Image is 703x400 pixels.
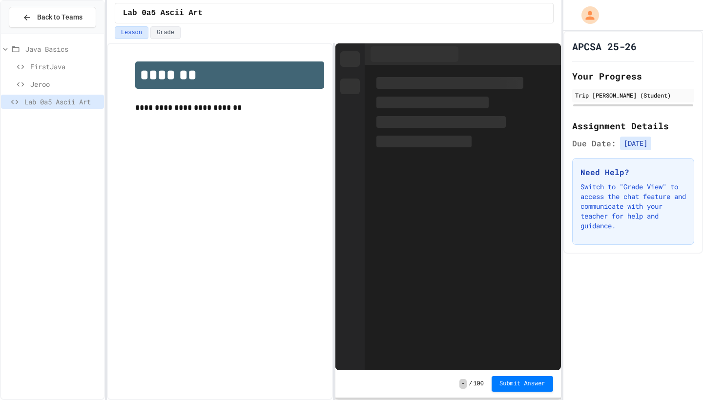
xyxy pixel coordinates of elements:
span: [DATE] [620,137,651,150]
button: Back to Teams [9,7,96,28]
button: Grade [150,26,181,39]
div: My Account [571,4,601,26]
span: Back to Teams [37,12,83,22]
span: Jeroo [30,79,100,89]
h2: Assignment Details [572,119,694,133]
span: FirstJava [30,61,100,72]
h2: Your Progress [572,69,694,83]
span: / [469,380,472,388]
button: Submit Answer [492,376,553,392]
span: Submit Answer [499,380,545,388]
span: Due Date: [572,138,616,149]
span: - [459,379,467,389]
div: Trip [PERSON_NAME] (Student) [575,91,691,100]
span: Lab 0a5 Ascii Art [123,7,203,19]
h1: APCSA 25-26 [572,40,637,53]
button: Lesson [115,26,148,39]
span: 100 [473,380,484,388]
span: Lab 0a5 Ascii Art [24,97,100,107]
h3: Need Help? [580,166,686,178]
p: Switch to "Grade View" to access the chat feature and communicate with your teacher for help and ... [580,182,686,231]
span: Java Basics [25,44,100,54]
